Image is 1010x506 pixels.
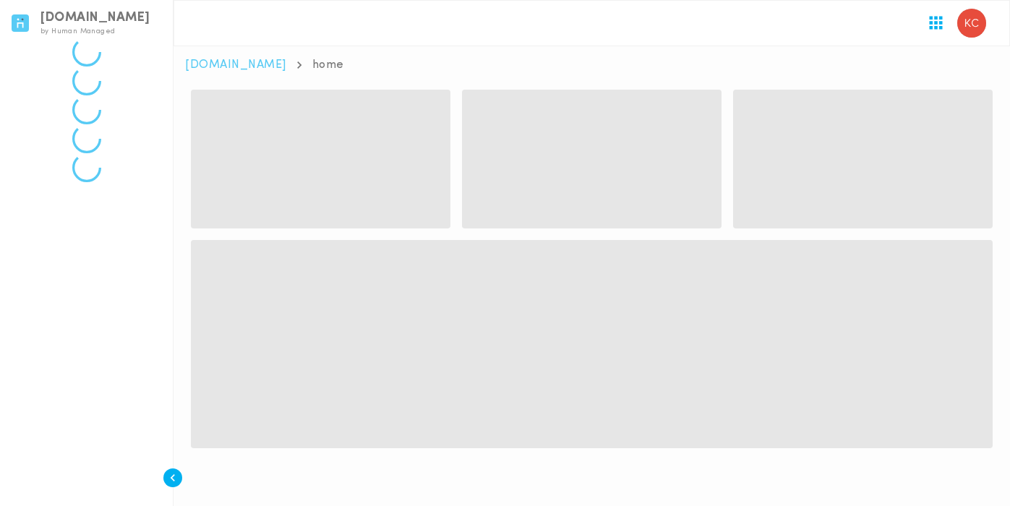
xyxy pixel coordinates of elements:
img: Kristofferson Campilan [957,9,986,38]
span: by Human Managed [40,27,115,35]
p: home [312,58,344,72]
nav: breadcrumb [185,58,998,72]
h6: [DOMAIN_NAME] [40,13,150,23]
button: User [951,3,992,43]
img: invicta.io [12,14,29,32]
a: [DOMAIN_NAME] [185,59,286,71]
